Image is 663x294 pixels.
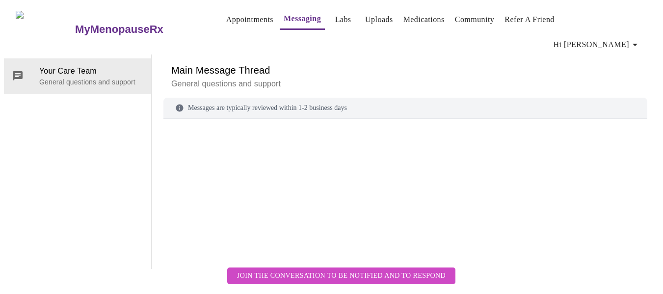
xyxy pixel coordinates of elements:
[550,35,645,54] button: Hi [PERSON_NAME]
[226,13,273,27] a: Appointments
[361,10,397,29] button: Uploads
[399,10,449,29] button: Medications
[504,13,555,27] a: Refer a Friend
[284,12,321,26] a: Messaging
[163,98,647,119] div: Messages are typically reviewed within 1-2 business days
[327,10,359,29] button: Labs
[16,11,74,48] img: MyMenopauseRx Logo
[74,12,203,47] a: MyMenopauseRx
[75,23,163,36] h3: MyMenopauseRx
[451,10,499,29] button: Community
[222,10,277,29] button: Appointments
[171,62,639,78] h6: Main Message Thread
[455,13,495,27] a: Community
[171,78,639,90] p: General questions and support
[39,77,143,87] p: General questions and support
[554,38,641,52] span: Hi [PERSON_NAME]
[365,13,393,27] a: Uploads
[280,9,325,30] button: Messaging
[335,13,351,27] a: Labs
[4,58,151,94] div: Your Care TeamGeneral questions and support
[501,10,558,29] button: Refer a Friend
[39,65,143,77] span: Your Care Team
[403,13,445,27] a: Medications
